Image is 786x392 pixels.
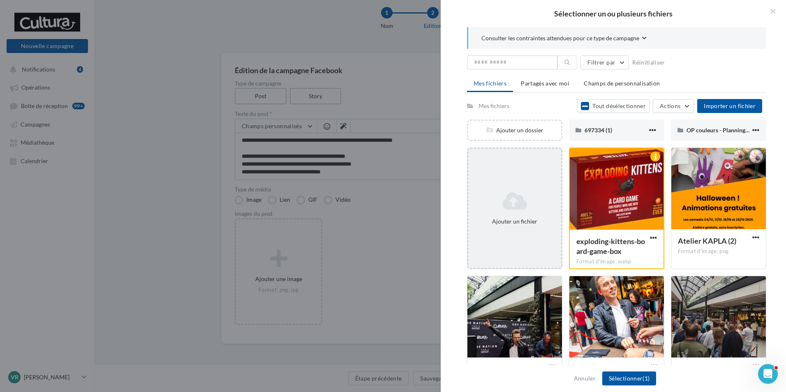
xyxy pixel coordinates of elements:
[678,364,735,383] span: WhatsApp Image 2025-09-02 at 17.58.00 (1)
[687,127,764,134] span: OP couleurs - Planning A4.pdf
[585,127,612,134] span: 697334 (1)
[474,364,531,383] span: WhatsApp Image 2025-09-02 at 18.04.47
[571,374,599,383] button: Annuler
[576,237,645,256] span: exploding-kittens-board-game-box
[481,34,639,42] span: Consulter les contraintes attendues pour ce type de campagne
[629,58,668,67] button: Réinitialiser
[576,364,628,383] span: Capture d’écran 2025-09-02 174833
[454,10,773,17] h2: Sélectionner un ou plusieurs fichiers
[577,99,650,113] button: Tout désélectionner
[697,99,762,113] button: Importer un fichier
[643,375,650,382] span: (1)
[678,236,736,245] span: Atelier KAPLA (2)
[474,80,506,87] span: Mes fichiers
[479,102,509,110] div: Mes fichiers
[653,99,694,113] button: Actions
[704,102,756,109] span: Importer un fichier
[521,80,569,87] span: Partagés avec moi
[758,364,778,384] iframe: Intercom live chat
[678,248,759,255] div: Format d'image: png
[468,126,561,134] div: Ajouter un dossier
[580,55,629,69] button: Filtrer par
[584,80,660,87] span: Champs de personnalisation
[602,371,656,385] button: Sélectionner(1)
[481,34,647,44] button: Consulter les contraintes attendues pour ce type de campagne
[576,258,657,265] div: Format d'image: webp
[472,217,558,226] div: Ajouter un fichier
[660,102,680,109] span: Actions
